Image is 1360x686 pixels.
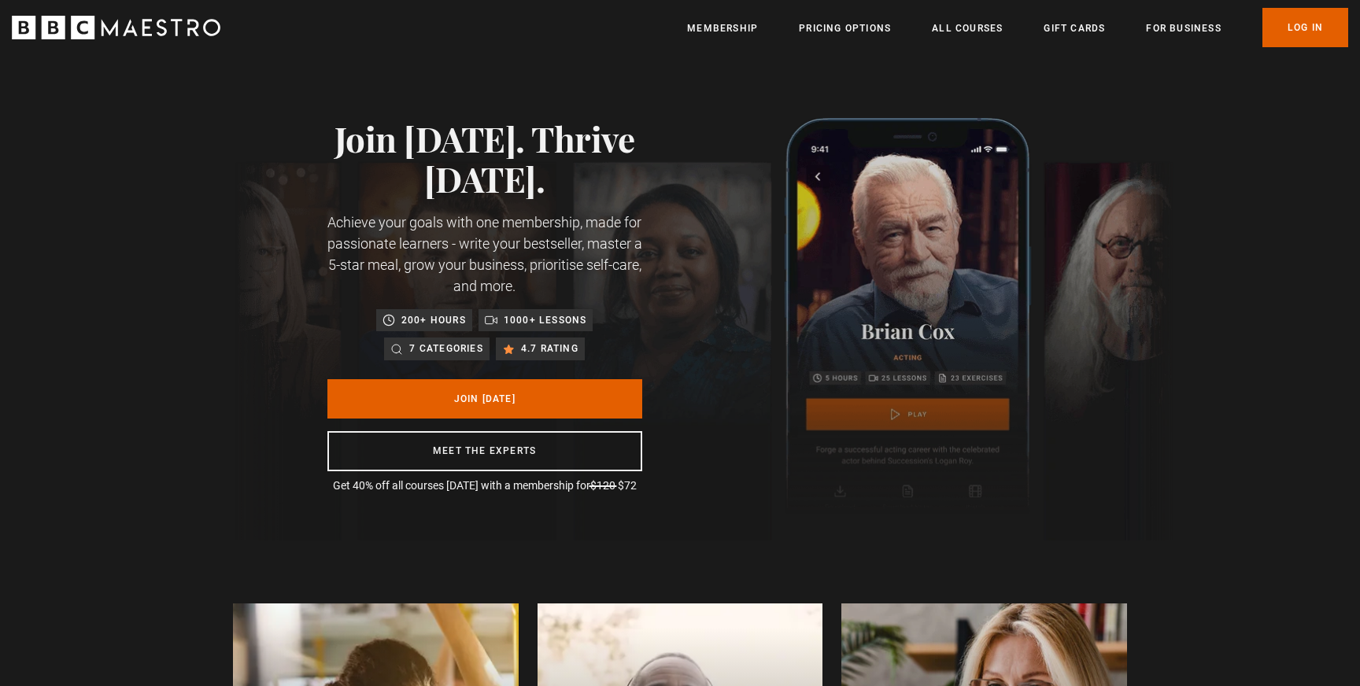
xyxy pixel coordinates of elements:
p: 1000+ lessons [504,312,587,328]
a: Meet the experts [327,431,642,471]
span: $120 [590,479,615,492]
a: For business [1146,20,1221,36]
p: 200+ hours [401,312,466,328]
a: Gift Cards [1044,20,1105,36]
p: 7 categories [409,341,482,356]
a: Join [DATE] [327,379,642,419]
h1: Join [DATE]. Thrive [DATE]. [327,118,642,199]
a: Membership [687,20,758,36]
p: Get 40% off all courses [DATE] with a membership for [327,478,642,494]
span: $72 [618,479,637,492]
p: 4.7 rating [521,341,578,356]
svg: BBC Maestro [12,16,220,39]
a: All Courses [932,20,1003,36]
a: Pricing Options [799,20,891,36]
p: Achieve your goals with one membership, made for passionate learners - write your bestseller, mas... [327,212,642,297]
nav: Primary [687,8,1348,47]
a: Log In [1262,8,1348,47]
